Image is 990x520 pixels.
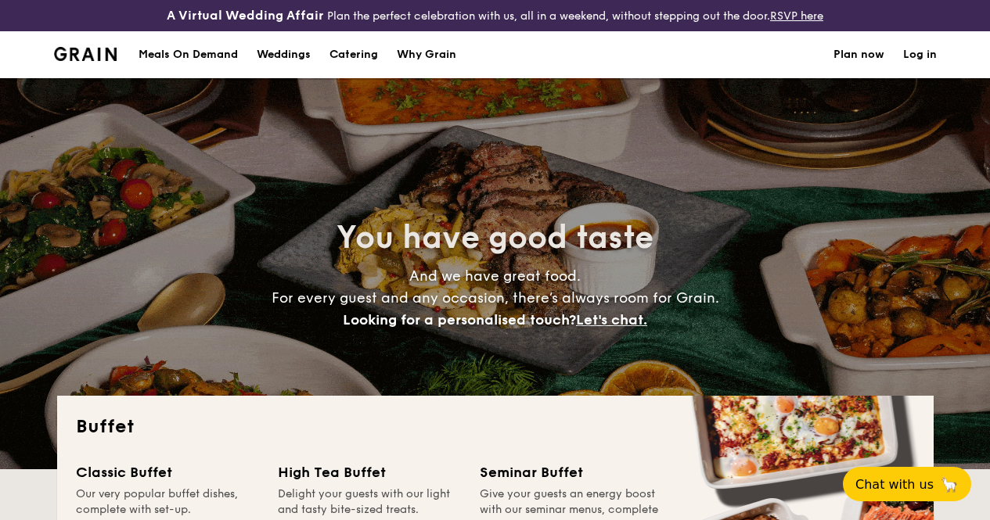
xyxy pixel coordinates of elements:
span: Chat with us [855,477,934,492]
a: Weddings [247,31,320,78]
div: Seminar Buffet [480,461,663,483]
h1: Catering [329,31,378,78]
a: Catering [320,31,387,78]
div: High Tea Buffet [278,461,461,483]
div: Why Grain [397,31,456,78]
h4: A Virtual Wedding Affair [167,6,324,25]
span: And we have great food. For every guest and any occasion, there’s always room for Grain. [272,267,719,328]
button: Chat with us🦙 [843,467,971,501]
a: Plan now [833,31,884,78]
span: 🦙 [940,475,959,493]
div: Meals On Demand [139,31,238,78]
a: Logotype [54,47,117,61]
a: RSVP here [770,9,823,23]
span: Let's chat. [576,311,647,328]
a: Why Grain [387,31,466,78]
span: You have good taste [337,219,653,256]
div: Classic Buffet [76,461,259,483]
div: Weddings [257,31,311,78]
div: Plan the perfect celebration with us, all in a weekend, without stepping out the door. [165,6,825,25]
h2: Buffet [76,414,915,439]
a: Meals On Demand [129,31,247,78]
span: Looking for a personalised touch? [343,311,576,328]
img: Grain [54,47,117,61]
a: Log in [903,31,937,78]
